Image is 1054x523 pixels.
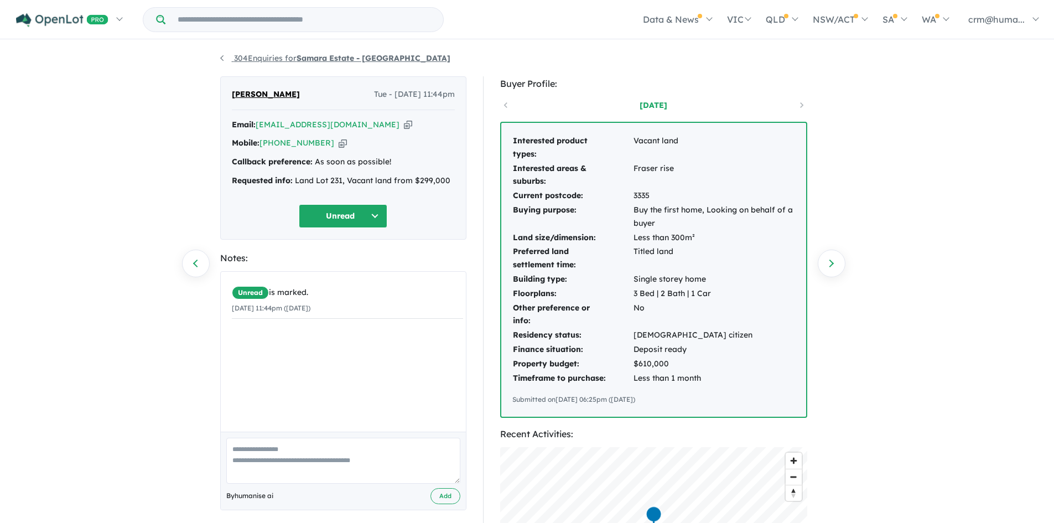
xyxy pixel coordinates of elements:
[512,343,633,357] td: Finance situation:
[633,301,795,329] td: No
[512,394,795,405] div: Submitted on [DATE] 06:25pm ([DATE])
[232,120,256,130] strong: Email:
[633,245,795,272] td: Titled land
[633,357,795,371] td: $610,000
[786,469,802,485] button: Zoom out
[339,137,347,149] button: Copy
[512,162,633,189] td: Interested areas & suburbs:
[633,343,795,357] td: Deposit ready
[232,138,259,148] strong: Mobile:
[786,453,802,469] button: Zoom in
[633,189,795,203] td: 3335
[512,245,633,272] td: Preferred land settlement time:
[500,76,807,91] div: Buyer Profile:
[512,272,633,287] td: Building type:
[633,134,795,162] td: Vacant land
[232,304,310,312] small: [DATE] 11:44pm ([DATE])
[512,328,633,343] td: Residency status:
[232,286,269,299] span: Unread
[512,189,633,203] td: Current postcode:
[512,287,633,301] td: Floorplans:
[512,203,633,231] td: Buying purpose:
[512,301,633,329] td: Other preference or info:
[232,157,313,167] strong: Callback preference:
[232,286,463,299] div: is marked.
[220,53,450,63] a: 304Enquiries forSamara Estate - [GEOGRAPHIC_DATA]
[633,371,795,386] td: Less than 1 month
[232,174,455,188] div: Land Lot 231, Vacant land from $299,000
[968,14,1025,25] span: crm@huma...
[232,156,455,169] div: As soon as possible!
[297,53,450,63] strong: Samara Estate - [GEOGRAPHIC_DATA]
[226,490,273,501] span: By humanise ai
[256,120,399,130] a: [EMAIL_ADDRESS][DOMAIN_NAME]
[633,162,795,189] td: Fraser rise
[168,8,441,32] input: Try estate name, suburb, builder or developer
[633,231,795,245] td: Less than 300m²
[786,485,802,501] button: Reset bearing to north
[512,134,633,162] td: Interested product types:
[633,287,795,301] td: 3 Bed | 2 Bath | 1 Car
[232,175,293,185] strong: Requested info:
[16,13,108,27] img: Openlot PRO Logo White
[430,488,460,504] button: Add
[220,52,834,65] nav: breadcrumb
[220,251,466,266] div: Notes:
[512,371,633,386] td: Timeframe to purchase:
[259,138,334,148] a: [PHONE_NUMBER]
[404,119,412,131] button: Copy
[633,328,795,343] td: [DEMOGRAPHIC_DATA] citizen
[512,357,633,371] td: Property budget:
[633,272,795,287] td: Single storey home
[512,231,633,245] td: Land size/dimension:
[232,88,300,101] span: [PERSON_NAME]
[633,203,795,231] td: Buy the first home, Looking on behalf of a buyer
[374,88,455,101] span: Tue - [DATE] 11:44pm
[606,100,700,111] a: [DATE]
[500,427,807,442] div: Recent Activities:
[299,204,387,228] button: Unread
[786,469,802,485] span: Zoom out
